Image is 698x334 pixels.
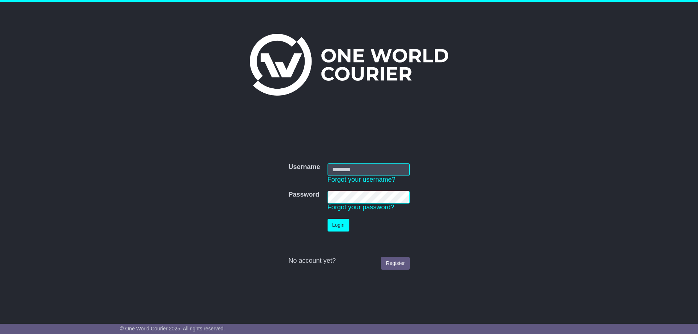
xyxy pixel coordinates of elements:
label: Password [288,191,319,199]
img: One World [250,34,448,96]
a: Forgot your password? [328,204,394,211]
span: © One World Courier 2025. All rights reserved. [120,326,225,331]
button: Login [328,219,349,232]
a: Forgot your username? [328,176,396,183]
a: Register [381,257,409,270]
div: No account yet? [288,257,409,265]
label: Username [288,163,320,171]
